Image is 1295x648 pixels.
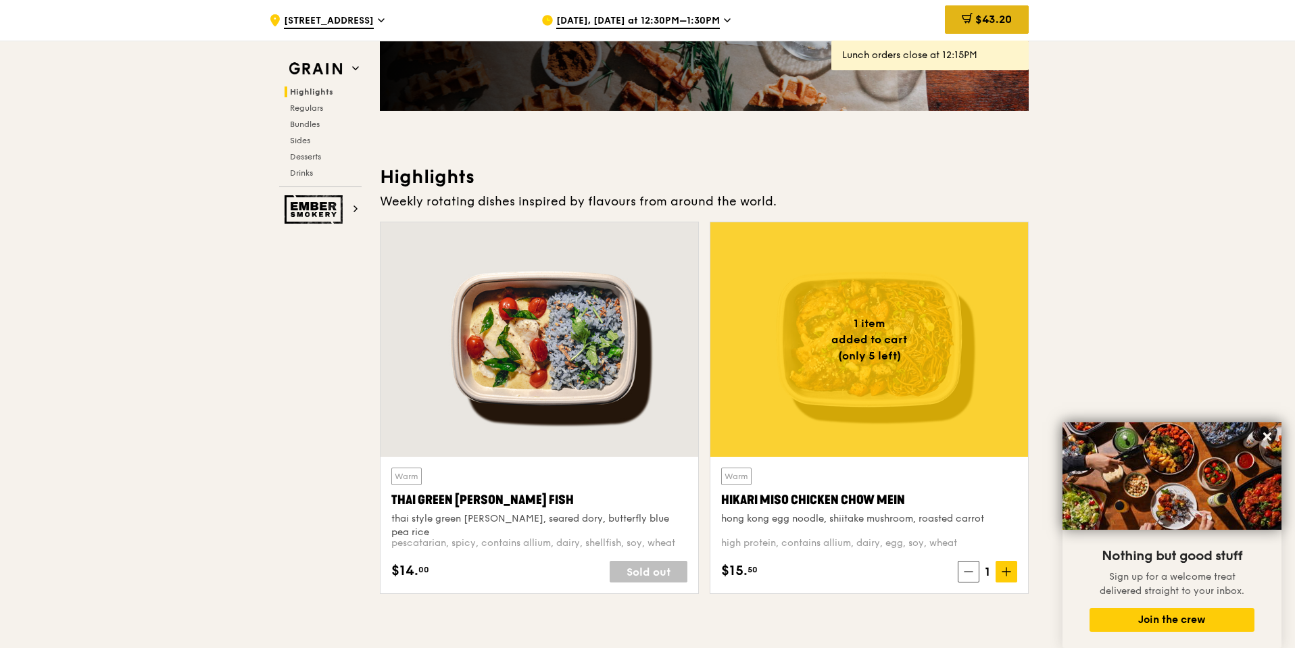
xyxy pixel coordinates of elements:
span: $14. [391,561,418,581]
button: Join the crew [1090,608,1254,632]
div: Weekly rotating dishes inspired by flavours from around the world. [380,192,1029,211]
div: Warm [391,468,422,485]
div: pescatarian, spicy, contains allium, dairy, shellfish, soy, wheat [391,537,687,550]
span: Bundles [290,120,320,129]
span: Desserts [290,152,321,161]
span: $43.20 [975,13,1012,26]
span: Drinks [290,168,313,178]
span: Regulars [290,103,323,113]
span: Highlights [290,87,333,97]
span: Sides [290,136,310,145]
div: high protein, contains allium, dairy, egg, soy, wheat [721,537,1017,550]
button: Close [1256,426,1278,447]
span: [STREET_ADDRESS] [284,14,374,29]
div: Hikari Miso Chicken Chow Mein [721,491,1017,509]
span: $15. [721,561,748,581]
span: 00 [418,564,429,575]
img: Ember Smokery web logo [285,195,347,224]
span: 1 [979,562,996,581]
span: [DATE], [DATE] at 12:30PM–1:30PM [556,14,720,29]
div: Thai Green [PERSON_NAME] Fish [391,491,687,509]
div: Warm [721,468,752,485]
div: thai style green [PERSON_NAME], seared dory, butterfly blue pea rice [391,512,687,539]
div: hong kong egg noodle, shiitake mushroom, roasted carrot [721,512,1017,526]
div: Lunch orders close at 12:15PM [842,49,1018,62]
span: Nothing but good stuff [1102,548,1242,564]
span: Sign up for a welcome treat delivered straight to your inbox. [1100,571,1244,597]
img: Grain web logo [285,57,347,81]
div: Sold out [610,561,687,582]
h3: Highlights [380,165,1029,189]
img: DSC07876-Edit02-Large.jpeg [1062,422,1281,530]
span: 50 [748,564,758,575]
